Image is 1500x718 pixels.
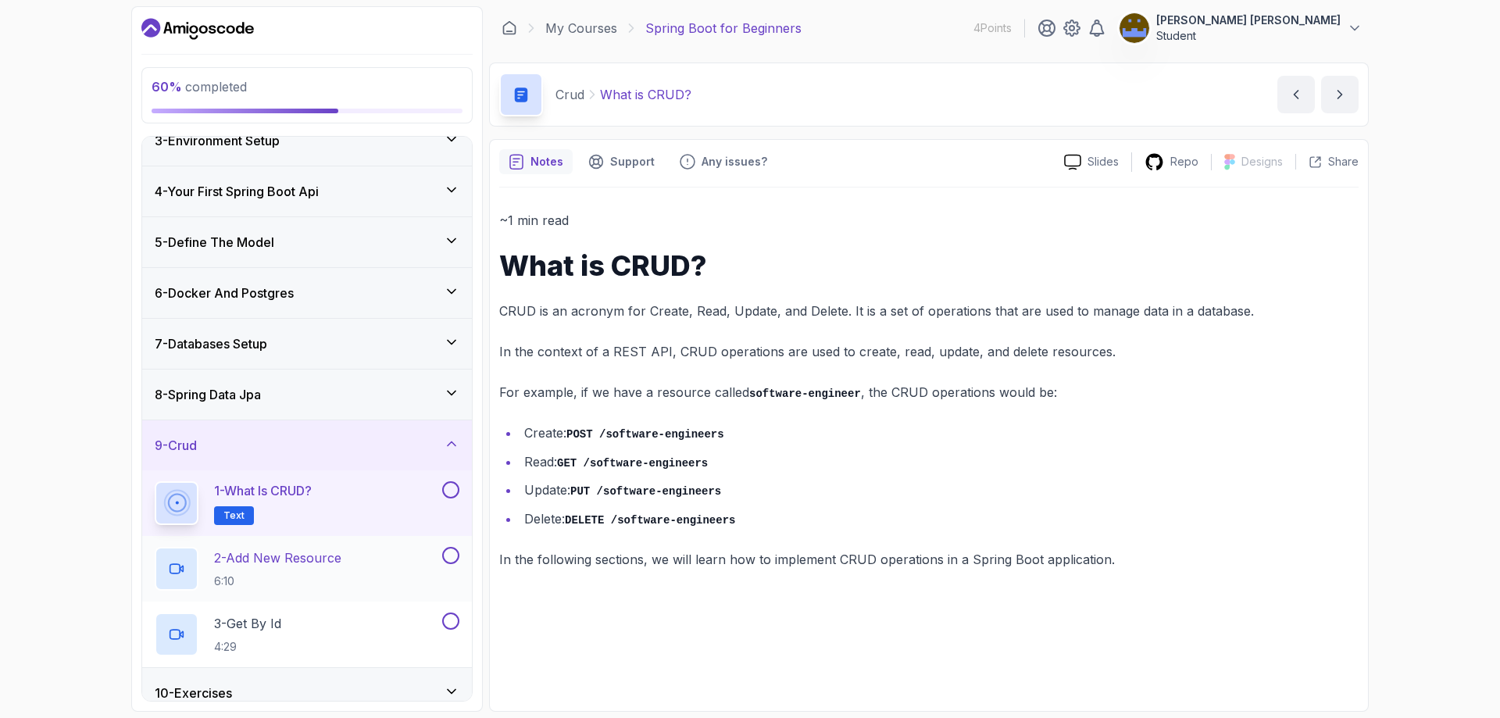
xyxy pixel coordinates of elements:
[155,547,459,591] button: 2-Add New Resource6:10
[214,573,341,589] p: 6:10
[155,436,197,455] h3: 9 - Crud
[579,149,664,174] button: Support button
[545,19,617,38] a: My Courses
[520,451,1359,473] li: Read:
[499,149,573,174] button: notes button
[1052,154,1131,170] a: Slides
[749,388,861,400] code: software-engineer
[1119,13,1362,44] button: user profile image[PERSON_NAME] [PERSON_NAME]Student
[152,79,182,95] span: 60 %
[1277,76,1315,113] button: previous content
[570,485,721,498] code: PUT /software-engineers
[499,381,1359,404] p: For example, if we have a resource called , the CRUD operations would be:
[155,385,261,404] h3: 8 - Spring Data Jpa
[565,514,735,527] code: DELETE /software-engineers
[155,684,232,702] h3: 10 - Exercises
[1087,154,1119,170] p: Slides
[1120,13,1149,43] img: user profile image
[1295,154,1359,170] button: Share
[155,334,267,353] h3: 7 - Databases Setup
[1170,154,1198,170] p: Repo
[214,548,341,567] p: 2 - Add New Resource
[600,85,691,104] p: What is CRUD?
[499,548,1359,570] p: In the following sections, we will learn how to implement CRUD operations in a Spring Boot applic...
[214,639,281,655] p: 4:29
[499,250,1359,281] h1: What is CRUD?
[499,341,1359,363] p: In the context of a REST API, CRUD operations are used to create, read, update, and delete resour...
[610,154,655,170] p: Support
[152,79,247,95] span: completed
[141,16,254,41] a: Dashboard
[1321,76,1359,113] button: next content
[645,19,802,38] p: Spring Boot for Beginners
[973,20,1012,36] p: 4 Points
[520,422,1359,445] li: Create:
[566,428,724,441] code: POST /software-engineers
[142,668,472,718] button: 10-Exercises
[702,154,767,170] p: Any issues?
[502,20,517,36] a: Dashboard
[1241,154,1283,170] p: Designs
[155,233,274,252] h3: 5 - Define The Model
[499,300,1359,322] p: CRUD is an acronym for Create, Read, Update, and Delete. It is a set of operations that are used ...
[142,217,472,267] button: 5-Define The Model
[142,116,472,166] button: 3-Environment Setup
[520,508,1359,530] li: Delete:
[155,131,280,150] h3: 3 - Environment Setup
[670,149,777,174] button: Feedback button
[142,370,472,420] button: 8-Spring Data Jpa
[1156,28,1341,44] p: Student
[1132,152,1211,172] a: Repo
[499,209,1359,231] p: ~1 min read
[155,481,459,525] button: 1-What is CRUD?Text
[142,319,472,369] button: 7-Databases Setup
[520,479,1359,502] li: Update:
[142,268,472,318] button: 6-Docker And Postgres
[223,509,245,522] span: Text
[555,85,584,104] p: Crud
[214,481,312,500] p: 1 - What is CRUD?
[155,182,319,201] h3: 4 - Your First Spring Boot Api
[155,613,459,656] button: 3-Get By Id4:29
[214,614,281,633] p: 3 - Get By Id
[1328,154,1359,170] p: Share
[142,420,472,470] button: 9-Crud
[155,284,294,302] h3: 6 - Docker And Postgres
[530,154,563,170] p: Notes
[557,457,708,470] code: GET /software-engineers
[1156,13,1341,28] p: [PERSON_NAME] [PERSON_NAME]
[142,166,472,216] button: 4-Your First Spring Boot Api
